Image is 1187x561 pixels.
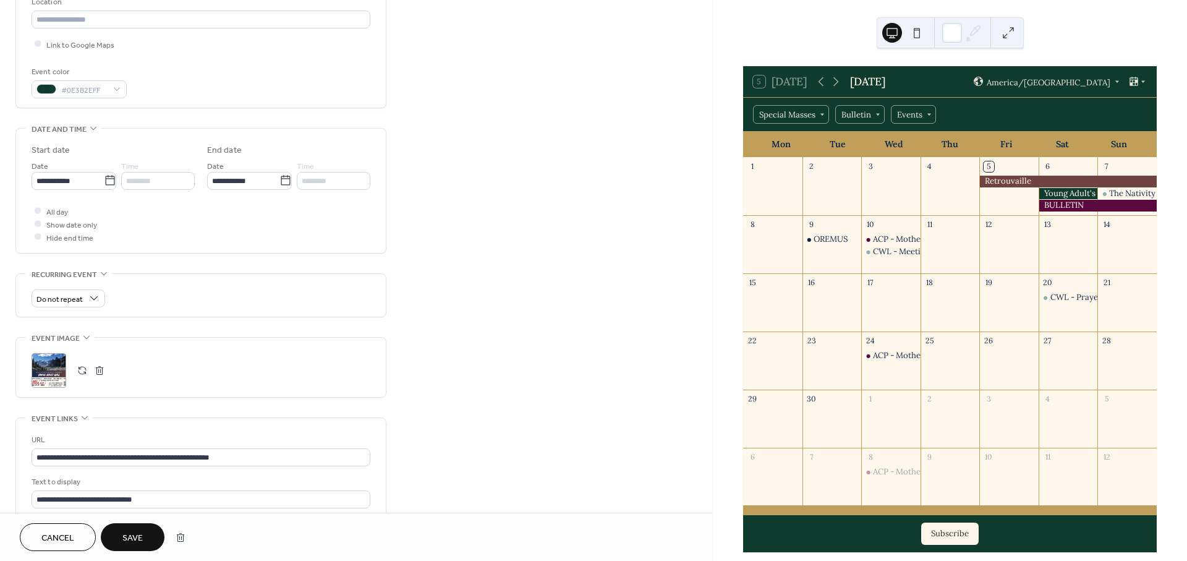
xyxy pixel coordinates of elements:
[1097,188,1157,199] div: The Nativity of the Blessed Virgin Mary
[1042,161,1053,172] div: 6
[207,144,242,157] div: End date
[924,161,935,172] div: 4
[1102,161,1112,172] div: 7
[1039,188,1098,199] div: Young Adult's Hike
[802,234,862,245] div: OREMUS
[984,452,994,462] div: 10
[32,268,97,281] span: Recurring event
[984,335,994,346] div: 26
[753,132,809,157] div: Mon
[747,277,758,288] div: 15
[32,476,368,489] div: Text to display
[46,231,93,244] span: Hide end time
[1042,452,1053,462] div: 11
[1042,277,1053,288] div: 20
[46,218,97,231] span: Show date only
[1039,200,1157,211] div: BULLETIN
[1034,132,1091,157] div: Sat
[866,393,876,404] div: 1
[924,220,935,230] div: 11
[921,523,979,545] button: Subscribe
[1042,335,1053,346] div: 27
[46,38,114,51] span: Link to Google Maps
[1102,335,1112,346] div: 28
[873,350,956,361] div: ACP - Mother's Group
[1102,452,1112,462] div: 12
[36,292,83,306] span: Do not repeat
[1039,292,1098,303] div: CWL - Prayers & Squares
[1102,277,1112,288] div: 21
[873,466,956,477] div: ACP - Mother's Group
[32,160,48,173] span: Date
[32,332,80,345] span: Event image
[866,452,876,462] div: 8
[924,277,935,288] div: 18
[873,246,930,257] div: CWL - Meeting
[866,220,876,230] div: 10
[297,160,314,173] span: Time
[987,78,1110,86] span: America/[GEOGRAPHIC_DATA]
[1042,220,1053,230] div: 13
[46,205,68,218] span: All day
[922,132,978,157] div: Thu
[806,220,817,230] div: 9
[979,176,1157,187] div: Retrouvaille
[984,277,994,288] div: 19
[122,532,143,545] span: Save
[809,132,866,157] div: Tue
[866,335,876,346] div: 24
[32,123,87,136] span: Date and time
[41,532,74,545] span: Cancel
[984,220,994,230] div: 12
[866,277,876,288] div: 17
[866,161,876,172] div: 3
[924,393,935,404] div: 2
[32,66,124,79] div: Event color
[32,413,78,426] span: Event links
[20,523,96,551] button: Cancel
[850,74,885,90] div: [DATE]
[861,246,921,257] div: CWL - Meeting
[873,234,956,245] div: ACP - Mother's Group
[978,132,1034,157] div: Fri
[984,393,994,404] div: 3
[121,160,138,173] span: Time
[861,466,921,477] div: ACP - Mother's Group
[101,523,164,551] button: Save
[1102,393,1112,404] div: 5
[814,234,848,245] div: OREMUS
[806,452,817,462] div: 7
[747,161,758,172] div: 1
[32,353,66,388] div: ;
[861,350,921,361] div: ACP - Mother's Group
[806,335,817,346] div: 23
[747,220,758,230] div: 8
[866,132,922,157] div: Wed
[61,84,107,96] span: #0E3B2EFF
[806,277,817,288] div: 16
[747,393,758,404] div: 29
[861,234,921,245] div: ACP - Mother's Group
[984,161,994,172] div: 5
[747,452,758,462] div: 6
[924,335,935,346] div: 25
[806,161,817,172] div: 2
[1091,132,1147,157] div: Sun
[1050,292,1145,303] div: CWL - Prayers & Squares
[924,452,935,462] div: 9
[207,160,224,173] span: Date
[32,144,70,157] div: Start date
[747,335,758,346] div: 22
[1102,220,1112,230] div: 14
[1042,393,1053,404] div: 4
[32,434,368,447] div: URL
[806,393,817,404] div: 30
